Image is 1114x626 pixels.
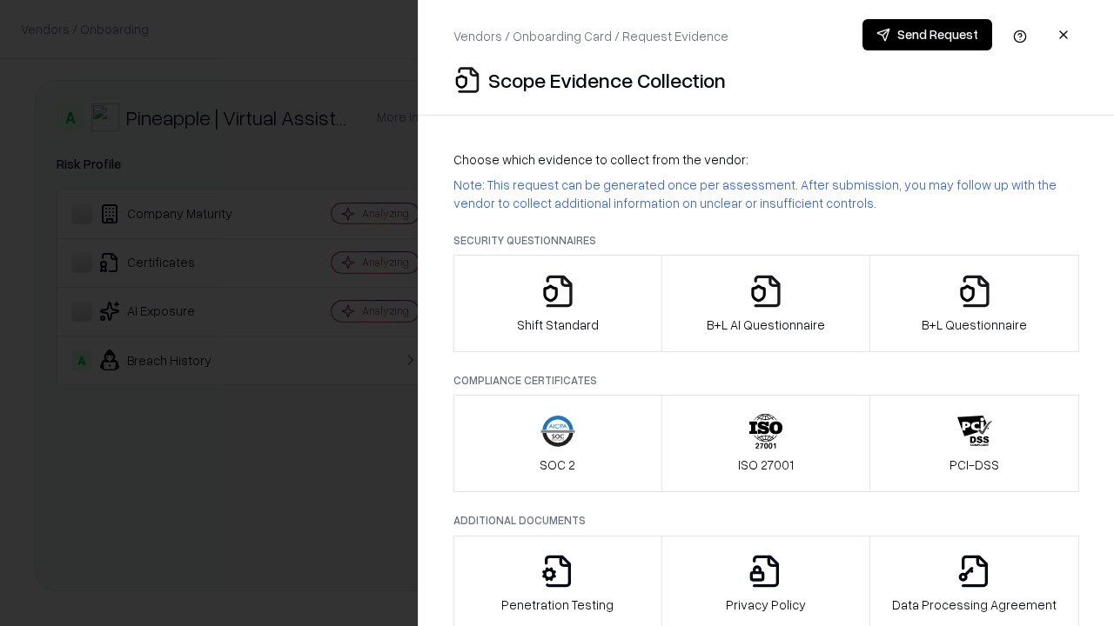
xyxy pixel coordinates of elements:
p: Scope Evidence Collection [488,66,726,94]
p: Shift Standard [517,316,599,334]
p: B+L AI Questionnaire [707,316,825,334]
button: PCI-DSS [869,395,1079,492]
button: B+L Questionnaire [869,255,1079,352]
p: B+L Questionnaire [922,316,1027,334]
p: Note: This request can be generated once per assessment. After submission, you may follow up with... [453,176,1079,212]
p: Compliance Certificates [453,373,1079,388]
p: Data Processing Agreement [892,596,1057,614]
p: Security Questionnaires [453,233,1079,248]
button: B+L AI Questionnaire [661,255,871,352]
p: ISO 27001 [738,456,794,474]
p: SOC 2 [540,456,575,474]
button: Shift Standard [453,255,662,352]
p: Vendors / Onboarding Card / Request Evidence [453,27,728,45]
p: PCI-DSS [950,456,999,474]
p: Privacy Policy [726,596,806,614]
p: Choose which evidence to collect from the vendor: [453,150,1079,169]
button: ISO 27001 [661,395,871,492]
p: Additional Documents [453,513,1079,528]
p: Penetration Testing [501,596,614,614]
button: SOC 2 [453,395,662,492]
button: Send Request [862,19,992,50]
